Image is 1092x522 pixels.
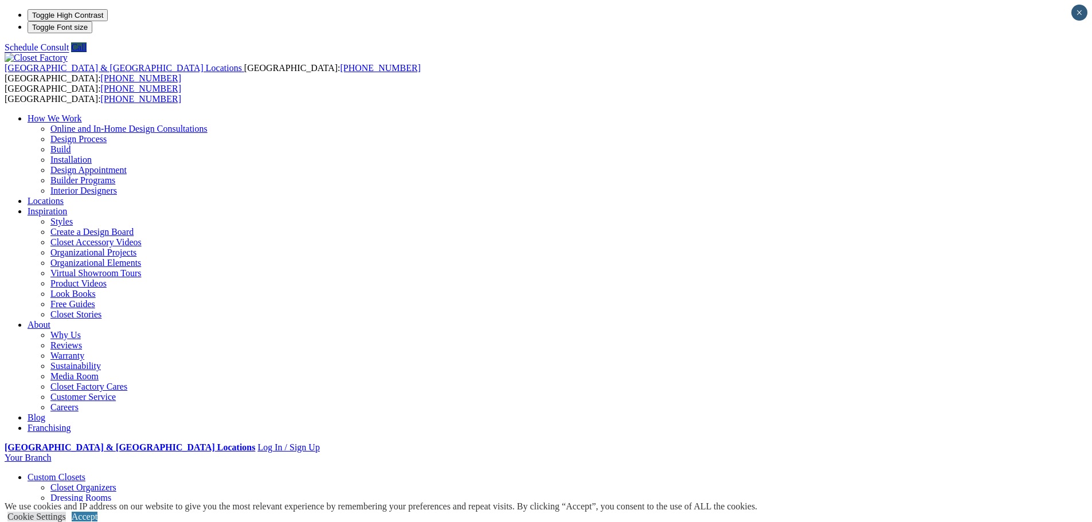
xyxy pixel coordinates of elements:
a: [GEOGRAPHIC_DATA] & [GEOGRAPHIC_DATA] Locations [5,442,255,452]
a: Warranty [50,351,84,360]
a: How We Work [28,113,82,123]
a: Customer Service [50,392,116,402]
a: Your Branch [5,453,51,462]
a: Reviews [50,340,82,350]
span: [GEOGRAPHIC_DATA]: [GEOGRAPHIC_DATA]: [5,63,421,83]
a: Design Appointment [50,165,127,175]
a: Virtual Showroom Tours [50,268,142,278]
img: Closet Factory [5,53,68,63]
a: Sustainability [50,361,101,371]
a: Call [71,42,87,52]
a: About [28,320,50,329]
a: Locations [28,196,64,206]
a: Blog [28,413,45,422]
button: Close [1071,5,1087,21]
a: Dressing Rooms [50,493,111,503]
a: Interior Designers [50,186,117,195]
a: Custom Closets [28,472,85,482]
a: [PHONE_NUMBER] [101,73,181,83]
a: Closet Accessory Videos [50,237,142,247]
a: Free Guides [50,299,95,309]
span: [GEOGRAPHIC_DATA]: [GEOGRAPHIC_DATA]: [5,84,181,104]
a: Organizational Elements [50,258,141,268]
a: Product Videos [50,278,107,288]
a: Builder Programs [50,175,115,185]
a: Closet Factory Cares [50,382,127,391]
span: Toggle High Contrast [32,11,103,19]
a: Organizational Projects [50,248,136,257]
a: Design Process [50,134,107,144]
a: Installation [50,155,92,164]
a: Closet Stories [50,309,101,319]
div: We use cookies and IP address on our website to give you the most relevant experience by remember... [5,501,757,512]
a: Media Room [50,371,99,381]
a: Build [50,144,71,154]
button: Toggle Font size [28,21,92,33]
span: [GEOGRAPHIC_DATA] & [GEOGRAPHIC_DATA] Locations [5,63,242,73]
a: Inspiration [28,206,67,216]
a: Look Books [50,289,96,299]
a: Online and In-Home Design Consultations [50,124,208,134]
a: Franchising [28,423,71,433]
a: Closet Organizers [50,482,116,492]
a: [PHONE_NUMBER] [101,94,181,104]
button: Toggle High Contrast [28,9,108,21]
a: Schedule Consult [5,42,69,52]
a: Styles [50,217,73,226]
a: Create a Design Board [50,227,134,237]
a: Careers [50,402,79,412]
a: Why Us [50,330,81,340]
a: Log In / Sign Up [257,442,319,452]
a: [PHONE_NUMBER] [101,84,181,93]
a: Cookie Settings [7,512,66,521]
span: Toggle Font size [32,23,88,32]
a: [GEOGRAPHIC_DATA] & [GEOGRAPHIC_DATA] Locations [5,63,244,73]
a: Accept [72,512,97,521]
a: [PHONE_NUMBER] [340,63,420,73]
